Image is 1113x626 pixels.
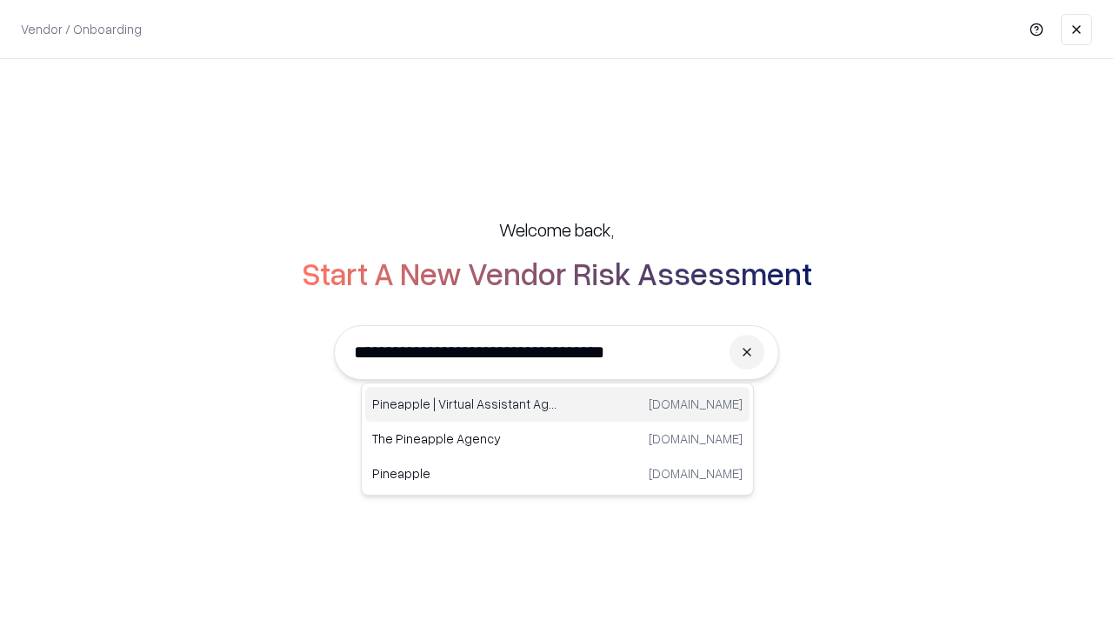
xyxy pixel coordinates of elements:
[372,430,557,448] p: The Pineapple Agency
[361,383,754,496] div: Suggestions
[302,256,812,290] h2: Start A New Vendor Risk Assessment
[649,430,743,448] p: [DOMAIN_NAME]
[372,464,557,483] p: Pineapple
[21,20,142,38] p: Vendor / Onboarding
[372,395,557,413] p: Pineapple | Virtual Assistant Agency
[649,464,743,483] p: [DOMAIN_NAME]
[649,395,743,413] p: [DOMAIN_NAME]
[499,217,614,242] h5: Welcome back,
